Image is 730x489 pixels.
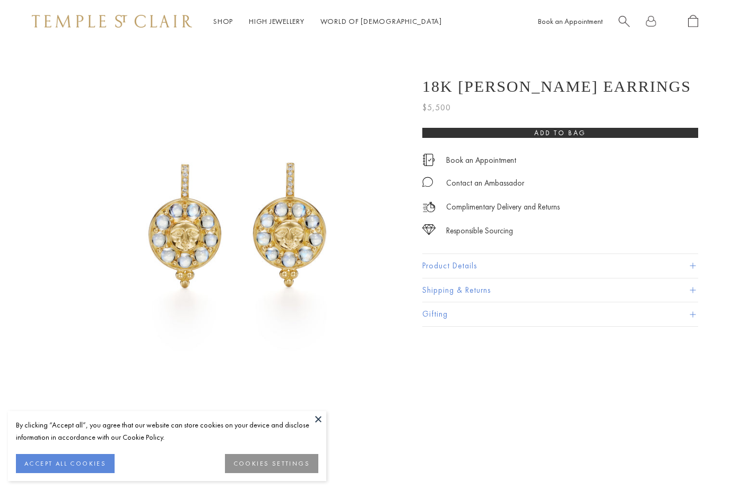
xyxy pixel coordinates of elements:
[213,16,233,26] a: ShopShop
[534,128,586,137] span: Add to bag
[422,177,433,187] img: MessageIcon-01_2.svg
[32,15,192,28] img: Temple St. Clair
[688,15,698,28] a: Open Shopping Bag
[249,16,305,26] a: High JewelleryHigh Jewellery
[446,200,560,214] p: Complimentary Delivery and Returns
[69,42,406,380] img: E34861-LUNAHABM
[422,200,436,214] img: icon_delivery.svg
[422,154,435,166] img: icon_appointment.svg
[446,177,524,190] div: Contact an Ambassador
[446,224,513,238] div: Responsible Sourcing
[320,16,442,26] a: World of [DEMOGRAPHIC_DATA]World of [DEMOGRAPHIC_DATA]
[538,16,603,26] a: Book an Appointment
[213,15,442,28] nav: Main navigation
[225,454,318,473] button: COOKIES SETTINGS
[16,454,115,473] button: ACCEPT ALL COOKIES
[619,15,630,28] a: Search
[677,439,719,478] iframe: Gorgias live chat messenger
[16,419,318,443] div: By clicking “Accept all”, you agree that our website can store cookies on your device and disclos...
[422,302,698,326] button: Gifting
[422,101,451,115] span: $5,500
[422,278,698,302] button: Shipping & Returns
[422,128,698,138] button: Add to bag
[422,77,691,95] h1: 18K [PERSON_NAME] Earrings
[422,254,698,278] button: Product Details
[422,224,436,235] img: icon_sourcing.svg
[446,154,516,166] a: Book an Appointment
